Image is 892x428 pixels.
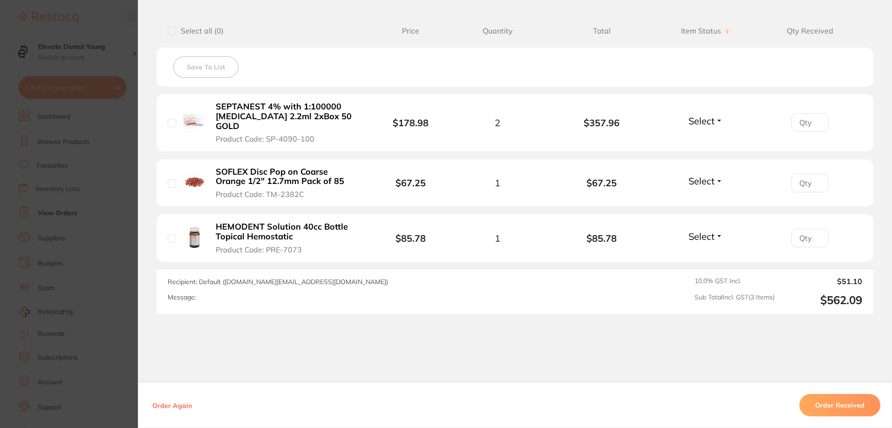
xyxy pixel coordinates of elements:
b: HEMODENT Solution 40cc Bottle Topical Hemostatic [216,222,360,241]
span: Total [550,27,654,35]
span: Select [688,231,715,242]
button: Select [686,175,726,187]
button: Select [686,115,726,127]
button: Save To List [173,56,238,78]
span: 1 [495,177,500,188]
input: Qty [791,174,829,192]
b: $357.96 [550,117,654,128]
span: 10.0 % GST Incl. [695,277,775,285]
span: Select [688,175,715,187]
span: Product Code: SP-4090-100 [216,135,314,143]
img: HEMODENT Solution 40cc Bottle Topical Hemostatic [183,226,206,249]
span: Product Code: TM-2382C [216,190,304,198]
button: HEMODENT Solution 40cc Bottle Topical Hemostatic Product Code: PRE-7073 [213,222,362,254]
input: Qty [791,229,829,247]
output: $562.09 [782,293,862,307]
img: SOFLEX Disc Pop on Coarse Orange 1/2" 12.7mm Pack of 85 [183,170,206,193]
span: Sub Total Incl. GST ( 3 Items) [695,293,775,307]
button: Order Received [799,394,880,416]
input: Qty [791,113,829,132]
b: $85.78 [550,233,654,244]
span: 2 [495,117,500,128]
img: SEPTANEST 4% with 1:100000 adrenalin 2.2ml 2xBox 50 GOLD [183,110,206,133]
b: SOFLEX Disc Pop on Coarse Orange 1/2" 12.7mm Pack of 85 [216,167,360,186]
span: Qty Received [758,27,862,35]
b: $67.25 [395,177,426,189]
output: $51.10 [782,277,862,285]
b: $178.98 [393,117,429,129]
button: SEPTANEST 4% with 1:100000 [MEDICAL_DATA] 2.2ml 2xBox 50 GOLD Product Code: SP-4090-100 [213,102,362,143]
span: Price [376,27,445,35]
span: Product Code: PRE-7073 [216,245,302,254]
button: SOFLEX Disc Pop on Coarse Orange 1/2" 12.7mm Pack of 85 Product Code: TM-2382C [213,167,362,199]
span: Select all ( 0 ) [176,27,224,35]
b: $85.78 [395,232,426,244]
span: Quantity [445,27,550,35]
span: 1 [495,233,500,244]
b: $67.25 [550,177,654,188]
span: Select [688,115,715,127]
span: Recipient: Default ( [DOMAIN_NAME][EMAIL_ADDRESS][DOMAIN_NAME] ) [168,278,388,286]
label: Message: [168,293,196,301]
span: Item Status [654,27,758,35]
b: SEPTANEST 4% with 1:100000 [MEDICAL_DATA] 2.2ml 2xBox 50 GOLD [216,102,360,131]
button: Order Again [150,401,195,409]
button: Select [686,231,726,242]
